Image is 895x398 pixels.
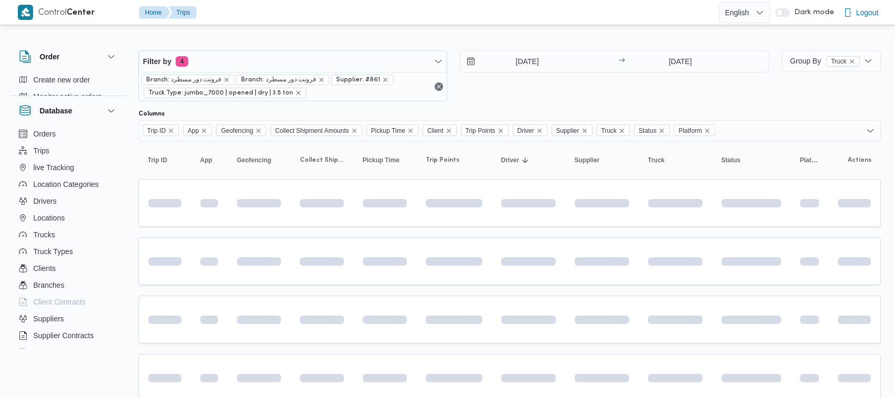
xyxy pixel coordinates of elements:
button: Orders [15,125,122,142]
span: Client Contracts [34,296,86,308]
button: Client Contracts [15,294,122,310]
button: Remove Client from selection in this group [446,128,452,134]
span: Devices [34,346,60,359]
button: Truck [644,152,707,169]
span: Geofencing [237,156,272,164]
span: Branch: فرونت دور مسطرد [241,75,316,85]
button: Remove Trip ID from selection in this group [168,128,174,134]
button: Trip ID [144,152,186,169]
button: Database [19,104,117,117]
button: remove selected entity [849,58,855,65]
svg: Sorted in descending order [521,156,530,164]
span: Supplier Contracts [34,329,94,342]
button: Remove Geofencing from selection in this group [255,128,262,134]
span: Supplier [552,124,592,136]
button: Remove Truck from selection in this group [619,128,625,134]
span: Truck Type: jumbo_7000 | opened | dry | 3.5 ton [148,88,293,98]
button: Remove Supplier from selection in this group [581,128,588,134]
span: Truck [826,56,860,67]
span: Suppliers [34,312,64,325]
span: Pickup Time [366,124,418,136]
button: Drivers [15,193,122,210]
button: Remove Platform from selection in this group [704,128,710,134]
button: remove selected entity [223,77,230,83]
h3: Database [40,104,72,117]
span: Geofencing [216,124,266,136]
button: Remove Pickup Time from selection in this group [407,128,414,134]
button: Supplier Contracts [15,327,122,344]
span: 4 active filters [176,56,188,67]
button: Order [19,50,117,63]
span: Monitor active orders [34,90,102,103]
span: Pickup Time [363,156,400,164]
span: Client [427,125,444,137]
span: Truck [601,125,617,137]
button: Clients [15,260,122,277]
button: Group ByTruckremove selected entity [782,50,881,71]
span: Actions [848,156,871,164]
b: Center [67,9,95,17]
span: Clients [34,262,56,275]
span: Platform [800,156,819,164]
span: Truck Types [34,245,73,258]
div: Database [10,125,126,349]
button: DriverSorted in descending order [497,152,560,169]
span: Client [423,124,457,136]
span: Branch: فرونت دور مسطرد [236,75,329,85]
span: Platform [674,124,715,136]
button: Create new order [15,71,122,88]
span: Trip Points [461,124,509,136]
button: Trips [15,142,122,159]
span: Trip Points [466,125,495,137]
span: Driver; Sorted in descending order [501,156,520,164]
button: remove selected entity [318,77,325,83]
button: Truck Types [15,243,122,260]
button: Locations [15,210,122,226]
button: Trucks [15,226,122,243]
button: Suppliers [15,310,122,327]
button: Logout [839,2,883,23]
span: Filter by [143,55,171,68]
button: live Tracking [15,159,122,176]
span: Create new order [34,74,90,86]
span: Status [721,156,741,164]
span: Collect Shipment Amounts [300,156,344,164]
span: live Tracking [34,161,74,174]
h3: Order [40,50,60,63]
button: remove selected entity [382,77,389,83]
button: Geofencing [233,152,285,169]
span: Branch: فرونت دور مسطرد [142,75,234,85]
span: Trip ID [143,124,179,136]
button: Remove Driver from selection in this group [536,128,543,134]
button: Home [139,6,170,19]
button: App [196,152,222,169]
span: Orders [34,128,56,140]
button: remove selected entity [295,90,301,96]
span: Trip ID [147,125,166,137]
span: App [188,125,199,137]
button: Remove Collect Shipment Amounts from selection in this group [351,128,358,134]
span: Status [639,125,656,137]
button: Remove [433,80,445,93]
button: Platform [796,152,823,169]
button: Pickup Time [359,152,411,169]
span: Group By Truck [790,57,860,65]
span: Trip ID [148,156,167,164]
span: Supplier [575,156,600,164]
button: Supplier [570,152,633,169]
button: Remove App from selection in this group [201,128,207,134]
span: Drivers [34,195,57,207]
button: Monitor active orders [15,88,122,105]
span: Supplier: #861 [331,75,393,85]
span: Location Categories [34,178,99,191]
span: Truck [597,124,630,136]
button: Location Categories [15,176,122,193]
button: Remove Status from selection in this group [659,128,665,134]
span: Collect Shipment Amounts [271,124,362,136]
span: Trips [34,144,50,157]
input: Press the down key to open a popover containing a calendar. [460,51,579,72]
span: Driver [517,125,534,137]
span: App [200,156,212,164]
span: Supplier [556,125,579,137]
button: Filter by4 active filters [139,51,447,72]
